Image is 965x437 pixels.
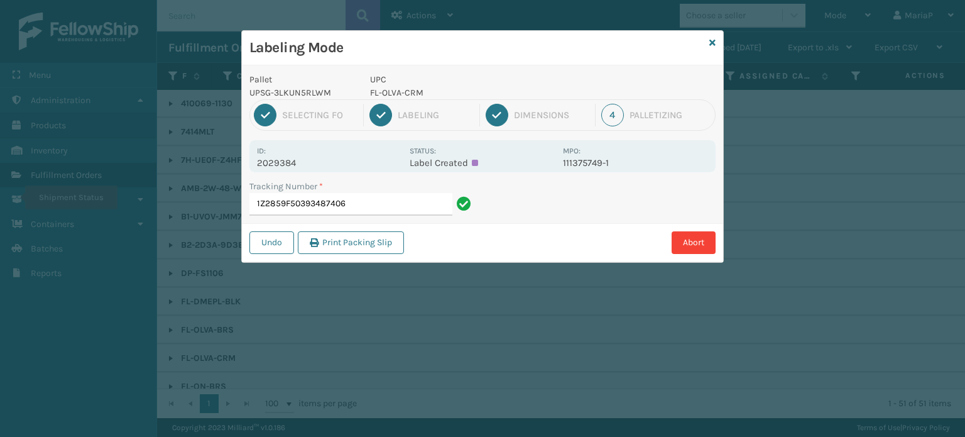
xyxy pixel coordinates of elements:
div: 2 [369,104,392,126]
p: UPC [370,73,555,86]
div: 1 [254,104,276,126]
div: Labeling [398,109,473,121]
button: Print Packing Slip [298,231,404,254]
p: 2029384 [257,157,402,169]
label: MPO: [563,147,581,155]
p: FL-OLVA-CRM [370,86,555,99]
h3: Labeling Mode [249,38,704,57]
label: Id: [257,147,266,155]
div: Palletizing [630,109,711,121]
button: Undo [249,231,294,254]
label: Tracking Number [249,180,323,193]
p: 111375749-1 [563,157,708,169]
div: Dimensions [514,109,589,121]
label: Status: [410,147,436,155]
p: Pallet [249,73,355,86]
p: UPSG-3LKUN5RLWM [249,86,355,99]
p: Label Created [410,157,555,169]
div: 4 [601,104,624,126]
button: Abort [672,231,716,254]
div: 3 [486,104,508,126]
div: Selecting FO [282,109,357,121]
